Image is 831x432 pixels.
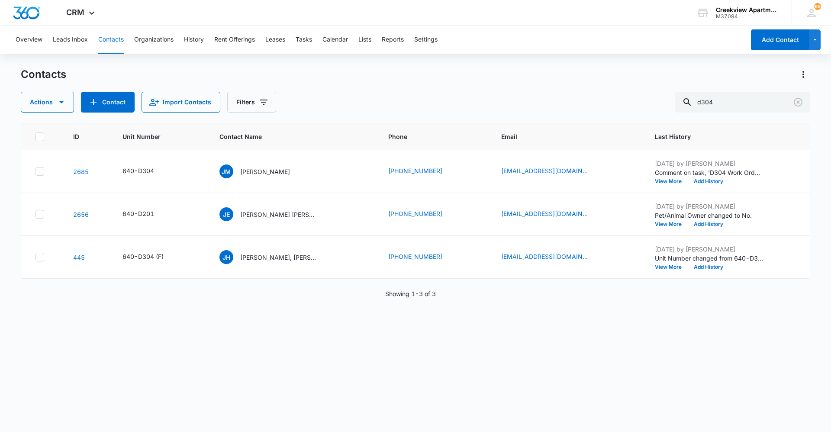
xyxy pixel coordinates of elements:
[21,92,74,113] button: Actions
[73,168,89,175] a: Navigate to contact details page for Jeffrey Morris
[53,26,88,54] button: Leads Inbox
[122,166,154,175] div: 640-D304
[240,167,290,176] p: [PERSON_NAME]
[240,253,318,262] p: [PERSON_NAME], [PERSON_NAME]
[122,252,164,261] div: 640-D304 (F)
[655,254,763,263] p: Unit Number changed from 640-D304 to 640-D304 (F).
[122,132,199,141] span: Unit Number
[227,92,276,113] button: Filters
[414,26,438,54] button: Settings
[501,209,603,219] div: Email - juniior7777@icloud.com - Select to Edit Field
[184,26,204,54] button: History
[73,254,85,261] a: Navigate to contact details page for Jose Herrera, Lizbeth Monreal
[655,211,763,220] p: Pet/Animal Owner changed to No.
[501,166,603,177] div: Email - JTDMorris_DRILLN@live.com - Select to Edit Field
[73,132,89,141] span: ID
[240,210,318,219] p: [PERSON_NAME] [PERSON_NAME] & [PERSON_NAME]
[388,166,458,177] div: Phone - (970) 324-5554 - Select to Edit Field
[122,209,170,219] div: Unit Number - 640-D201 - Select to Edit Field
[219,207,334,221] div: Contact Name - Jose Eduardo Herrera Villagrana & Lizbeth Monreal - Select to Edit Field
[751,29,809,50] button: Add Contact
[716,13,779,19] div: account id
[796,68,810,81] button: Actions
[265,26,285,54] button: Leases
[388,209,458,219] div: Phone - (970) 793-1820 - Select to Edit Field
[675,92,810,113] input: Search Contacts
[358,26,371,54] button: Lists
[322,26,348,54] button: Calendar
[655,168,763,177] p: Comment on task, 'D304 Work Order *PENDING' "New fan installed"
[122,166,170,177] div: Unit Number - 640-D304 - Select to Edit Field
[16,26,42,54] button: Overview
[122,252,179,262] div: Unit Number - 640-D304 (F) - Select to Edit Field
[219,132,355,141] span: Contact Name
[296,26,312,54] button: Tasks
[791,95,805,109] button: Clear
[219,164,306,178] div: Contact Name - Jeffrey Morris - Select to Edit Field
[382,26,404,54] button: Reports
[688,222,729,227] button: Add History
[385,289,436,298] p: Showing 1-3 of 3
[219,250,233,264] span: JH
[655,264,688,270] button: View More
[688,179,729,184] button: Add History
[501,166,588,175] a: [EMAIL_ADDRESS][DOMAIN_NAME]
[655,132,783,141] span: Last History
[66,8,84,17] span: CRM
[142,92,220,113] button: Import Contacts
[655,179,688,184] button: View More
[655,202,763,211] p: [DATE] by [PERSON_NAME]
[501,252,603,262] div: Email - Junior7777@ocloud.com - Select to Edit Field
[388,132,468,141] span: Phone
[134,26,174,54] button: Organizations
[501,132,622,141] span: Email
[655,222,688,227] button: View More
[655,159,763,168] p: [DATE] by [PERSON_NAME]
[501,209,588,218] a: [EMAIL_ADDRESS][DOMAIN_NAME]
[388,252,458,262] div: Phone - (970) 793-1820 - Select to Edit Field
[814,3,821,10] span: 69
[814,3,821,10] div: notifications count
[688,264,729,270] button: Add History
[655,245,763,254] p: [DATE] by [PERSON_NAME]
[219,164,233,178] span: JM
[219,250,334,264] div: Contact Name - Jose Herrera, Lizbeth Monreal - Select to Edit Field
[214,26,255,54] button: Rent Offerings
[81,92,135,113] button: Add Contact
[501,252,588,261] a: [EMAIL_ADDRESS][DOMAIN_NAME]
[21,68,66,81] h1: Contacts
[388,252,442,261] a: [PHONE_NUMBER]
[98,26,124,54] button: Contacts
[388,209,442,218] a: [PHONE_NUMBER]
[73,211,89,218] a: Navigate to contact details page for Jose Eduardo Herrera Villagrana & Lizbeth Monreal
[122,209,154,218] div: 640-D201
[219,207,233,221] span: JE
[388,166,442,175] a: [PHONE_NUMBER]
[716,6,779,13] div: account name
